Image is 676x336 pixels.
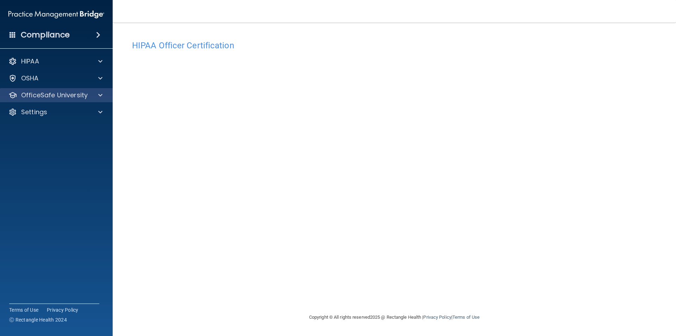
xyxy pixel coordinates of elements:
p: OfficeSafe University [21,91,88,99]
a: Settings [8,108,102,116]
iframe: hipaa-training [132,54,657,283]
a: Terms of Use [9,306,38,313]
span: Ⓒ Rectangle Health 2024 [9,316,67,323]
a: Privacy Policy [423,314,451,320]
a: OfficeSafe University [8,91,102,99]
p: OSHA [21,74,39,83]
img: PMB logo [8,7,104,22]
a: Privacy Policy [47,306,79,313]
h4: Compliance [21,30,70,40]
h4: HIPAA Officer Certification [132,41,657,50]
p: HIPAA [21,57,39,66]
a: HIPAA [8,57,102,66]
a: OSHA [8,74,102,83]
p: Settings [21,108,47,116]
a: Terms of Use [452,314,480,320]
div: Copyright © All rights reserved 2025 @ Rectangle Health | | [266,306,523,329]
